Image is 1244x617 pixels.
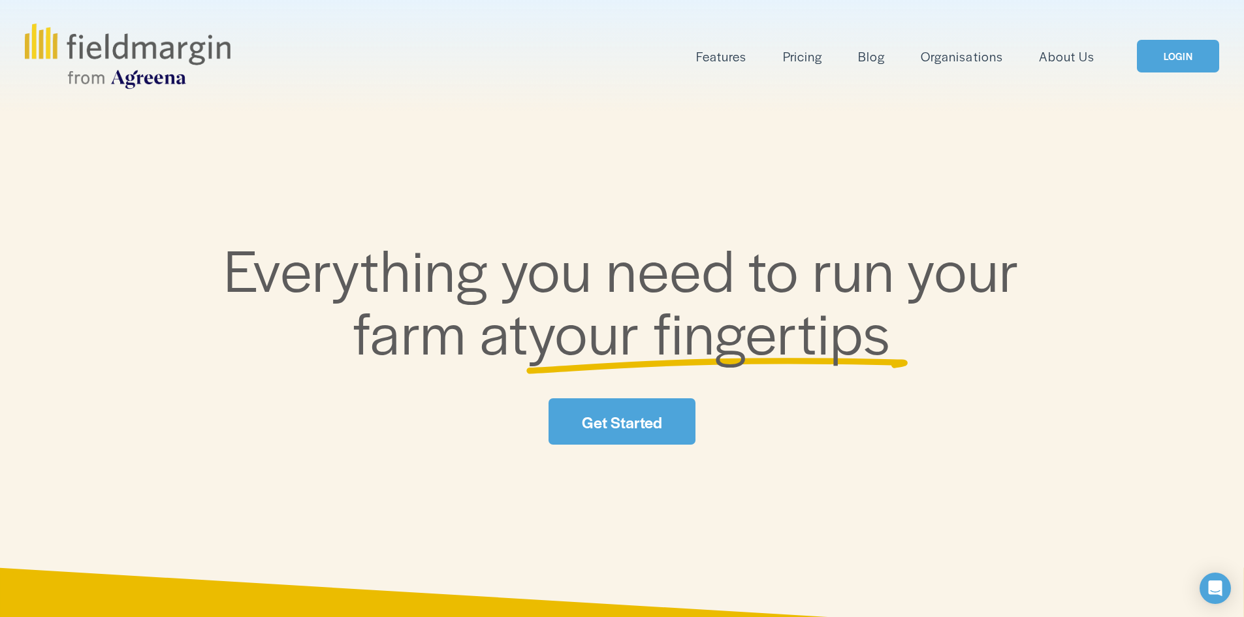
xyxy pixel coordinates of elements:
[25,24,230,89] img: fieldmargin.com
[549,398,695,445] a: Get Started
[1039,46,1094,67] a: About Us
[783,46,822,67] a: Pricing
[224,227,1033,372] span: Everything you need to run your farm at
[696,46,746,67] a: folder dropdown
[696,47,746,66] span: Features
[858,46,885,67] a: Blog
[921,46,1002,67] a: Organisations
[1200,573,1231,604] div: Open Intercom Messenger
[528,290,891,372] span: your fingertips
[1137,40,1219,73] a: LOGIN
